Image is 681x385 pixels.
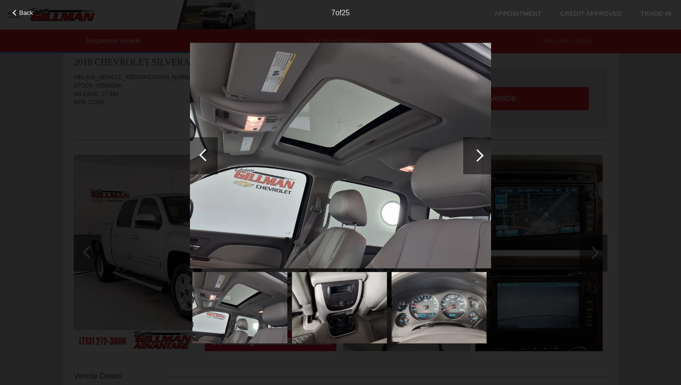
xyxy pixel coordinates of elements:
img: eb29971591043c418101fdbe5b87d5be.jpg [391,272,486,343]
a: Credit Approved [560,10,622,17]
span: 7 [331,9,335,17]
img: 88872f820a087edeb3b8b1d26d77504c.jpg [190,43,491,269]
a: Trade-In [641,10,672,17]
a: Appointment [494,10,542,17]
img: 5742edc57ea555cca16750807c0f8d21.jpg [292,272,387,343]
img: 88872f820a087edeb3b8b1d26d77504c.jpg [192,272,287,343]
span: 25 [341,9,350,17]
span: Back [19,9,33,16]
